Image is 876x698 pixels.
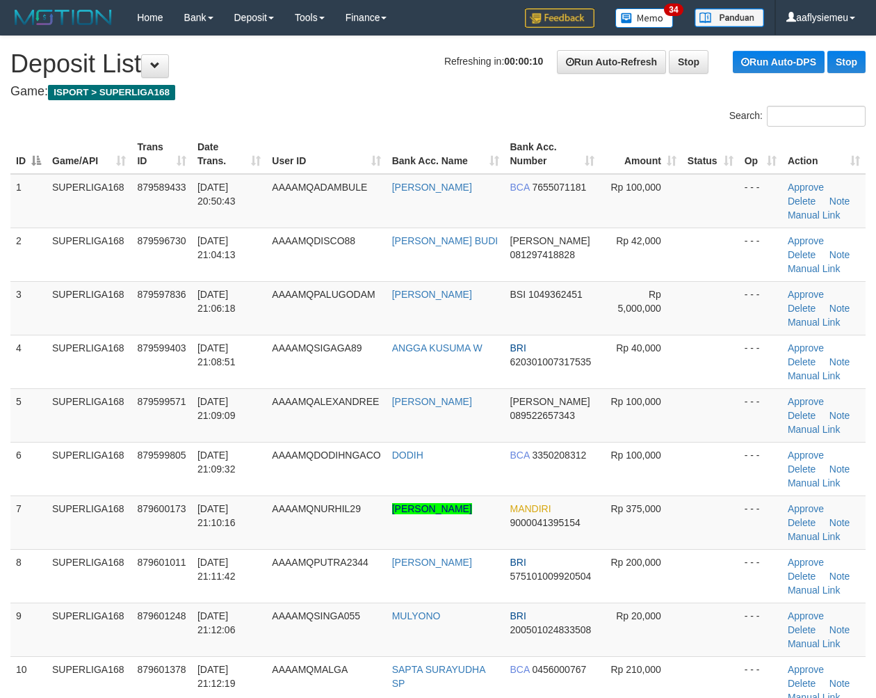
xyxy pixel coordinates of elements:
[782,134,866,174] th: Action: activate to sort column ascending
[392,664,485,689] a: SAPTA SURAYUDHA SP
[272,182,367,193] span: AAAAMQADAMBULE
[10,549,47,603] td: 8
[739,603,782,656] td: - - -
[272,664,348,675] span: AAAAMQMALGA
[392,557,472,568] a: [PERSON_NAME]
[610,664,660,675] span: Rp 210,000
[682,134,739,174] th: Status: activate to sort column ascending
[197,450,236,475] span: [DATE] 21:09:32
[739,281,782,335] td: - - -
[788,317,841,328] a: Manual Link
[788,557,824,568] a: Approve
[729,106,866,127] label: Search:
[137,235,186,246] span: 879596730
[137,664,186,675] span: 879601378
[272,610,360,621] span: AAAAMQSINGA055
[788,396,824,407] a: Approve
[615,8,674,28] img: Button%20Memo.svg
[829,249,850,260] a: Note
[504,56,543,67] strong: 00:00:10
[47,388,131,442] td: SUPERLIGA168
[510,342,526,354] span: BRI
[829,196,850,207] a: Note
[392,450,423,461] a: DODIH
[47,228,131,281] td: SUPERLIGA168
[788,664,824,675] a: Approve
[392,182,472,193] a: [PERSON_NAME]
[788,503,824,514] a: Approve
[739,388,782,442] td: - - -
[610,503,660,514] span: Rp 375,000
[788,638,841,649] a: Manual Link
[788,263,841,274] a: Manual Link
[47,549,131,603] td: SUPERLIGA168
[739,549,782,603] td: - - -
[557,50,666,74] a: Run Auto-Refresh
[788,182,824,193] a: Approve
[739,495,782,549] td: - - -
[192,134,266,174] th: Date Trans.: activate to sort column ascending
[137,396,186,407] span: 879599571
[829,624,850,635] a: Note
[767,106,866,127] input: Search:
[10,85,866,99] h4: Game:
[10,281,47,335] td: 3
[664,3,683,16] span: 34
[272,235,355,246] span: AAAAMQDISCO88
[788,463,816,475] a: Delete
[616,235,661,246] span: Rp 42,000
[10,134,47,174] th: ID: activate to sort column descending
[505,134,601,174] th: Bank Acc. Number: activate to sort column ascending
[510,517,581,528] span: Copy 9000041395154 to clipboard
[788,624,816,635] a: Delete
[788,289,824,300] a: Approve
[788,477,841,489] a: Manual Link
[610,557,660,568] span: Rp 200,000
[197,557,236,582] span: [DATE] 21:11:42
[444,56,543,67] span: Refreshing in:
[392,289,472,300] a: [PERSON_NAME]
[392,503,472,514] a: [PERSON_NAME]
[47,442,131,495] td: SUPERLIGA168
[510,664,530,675] span: BCA
[610,396,660,407] span: Rp 100,000
[532,182,586,193] span: Copy 7655071181 to clipboard
[197,342,236,367] span: [DATE] 21:08:51
[47,335,131,388] td: SUPERLIGA168
[739,134,782,174] th: Op: activate to sort column ascending
[618,289,661,314] span: Rp 5,000,000
[197,289,236,314] span: [DATE] 21:06:18
[387,134,505,174] th: Bank Acc. Name: activate to sort column ascending
[510,610,526,621] span: BRI
[733,51,825,73] a: Run Auto-DPS
[788,235,824,246] a: Approve
[10,50,866,78] h1: Deposit List
[197,396,236,421] span: [DATE] 21:09:09
[10,228,47,281] td: 2
[47,134,131,174] th: Game/API: activate to sort column ascending
[272,289,375,300] span: AAAAMQPALUGODAM
[669,50,708,74] a: Stop
[600,134,681,174] th: Amount: activate to sort column ascending
[788,450,824,461] a: Approve
[788,356,816,367] a: Delete
[197,503,236,528] span: [DATE] 21:10:16
[10,335,47,388] td: 4
[197,664,236,689] span: [DATE] 21:12:19
[47,603,131,656] td: SUPERLIGA168
[788,585,841,596] a: Manual Link
[137,450,186,461] span: 879599805
[392,342,482,354] a: ANGGA KUSUMA W
[510,503,551,514] span: MANDIRI
[266,134,386,174] th: User ID: activate to sort column ascending
[137,557,186,568] span: 879601011
[10,442,47,495] td: 6
[695,8,764,27] img: panduan.png
[829,356,850,367] a: Note
[616,342,661,354] span: Rp 40,000
[137,182,186,193] span: 879589433
[788,303,816,314] a: Delete
[272,450,380,461] span: AAAAMQDODIHNGACO
[829,410,850,421] a: Note
[829,303,850,314] a: Note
